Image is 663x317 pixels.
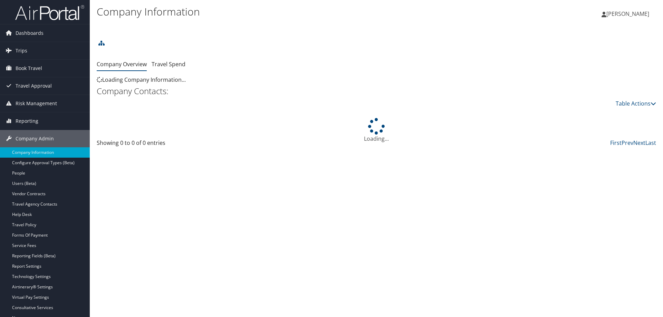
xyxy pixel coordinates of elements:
[16,24,44,42] span: Dashboards
[152,60,185,68] a: Travel Spend
[16,130,54,147] span: Company Admin
[97,139,229,150] div: Showing 0 to 0 of 0 entries
[16,60,42,77] span: Book Travel
[15,4,84,21] img: airportal-logo.png
[97,118,656,143] div: Loading...
[610,139,622,147] a: First
[616,100,656,107] a: Table Actions
[645,139,656,147] a: Last
[16,77,52,95] span: Travel Approval
[97,85,656,97] h2: Company Contacts:
[622,139,633,147] a: Prev
[602,3,656,24] a: [PERSON_NAME]
[606,10,649,18] span: [PERSON_NAME]
[97,4,470,19] h1: Company Information
[97,60,147,68] a: Company Overview
[16,95,57,112] span: Risk Management
[97,76,186,83] span: Loading Company Information...
[16,112,38,130] span: Reporting
[16,42,27,59] span: Trips
[633,139,645,147] a: Next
